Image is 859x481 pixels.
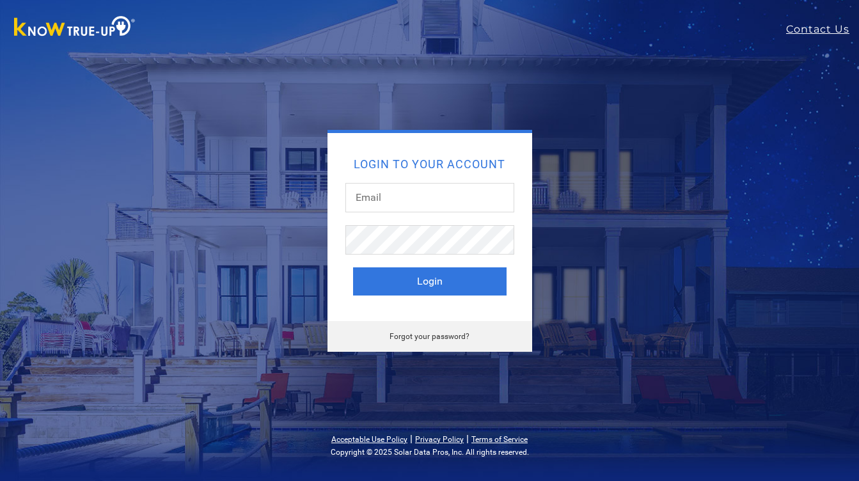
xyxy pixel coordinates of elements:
a: Forgot your password? [390,332,469,341]
button: Login [353,267,507,296]
input: Email [345,183,514,212]
a: Acceptable Use Policy [331,435,407,444]
a: Privacy Policy [415,435,464,444]
img: Know True-Up [8,13,142,42]
a: Terms of Service [471,435,528,444]
span: | [410,432,413,445]
h2: Login to your account [353,159,507,170]
span: | [466,432,469,445]
a: Contact Us [786,22,859,37]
